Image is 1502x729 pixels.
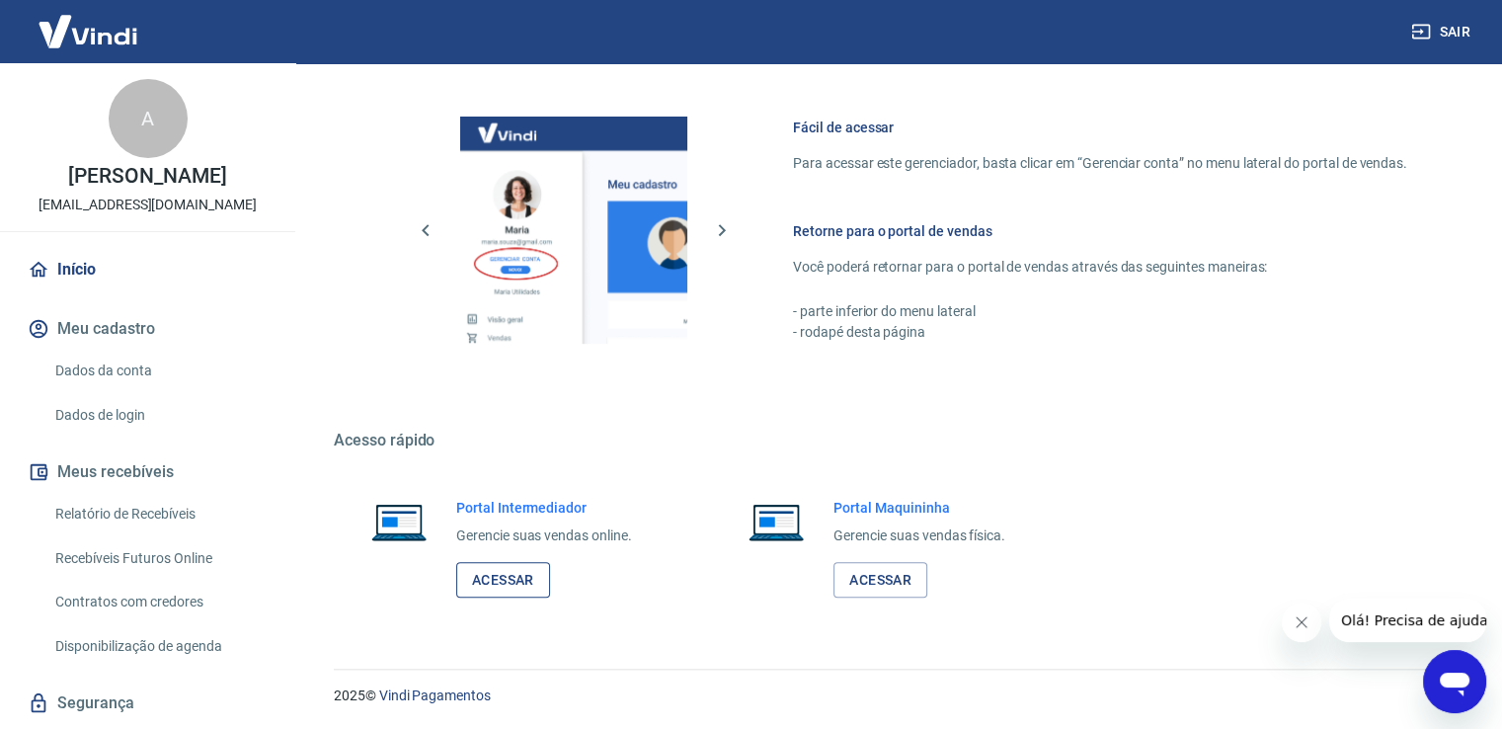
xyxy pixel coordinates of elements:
a: Acessar [833,562,927,599]
iframe: Botão para abrir a janela de mensagens [1423,650,1486,713]
h6: Portal Intermediador [456,498,632,518]
button: Sair [1407,14,1478,50]
a: Vindi Pagamentos [379,688,491,703]
p: [PERSON_NAME] [68,166,226,187]
p: Para acessar este gerenciador, basta clicar em “Gerenciar conta” no menu lateral do portal de ven... [793,153,1407,174]
img: Vindi [24,1,152,61]
a: Dados de login [47,395,272,436]
h6: Retorne para o portal de vendas [793,221,1407,241]
button: Meus recebíveis [24,450,272,494]
img: Imagem da dashboard mostrando o botão de gerenciar conta na sidebar no lado esquerdo [460,117,687,344]
h5: Acesso rápido [334,431,1455,450]
button: Meu cadastro [24,307,272,351]
a: Contratos com credores [47,582,272,622]
p: - parte inferior do menu lateral [793,301,1407,322]
a: Relatório de Recebíveis [47,494,272,534]
div: A [109,79,188,158]
p: Você poderá retornar para o portal de vendas através das seguintes maneiras: [793,257,1407,278]
p: 2025 © [334,686,1455,706]
a: Disponibilização de agenda [47,626,272,667]
img: Imagem de um notebook aberto [735,498,818,545]
a: Segurança [24,682,272,725]
img: Imagem de um notebook aberto [357,498,440,545]
p: Gerencie suas vendas física. [833,526,1005,546]
h6: Portal Maquininha [833,498,1005,518]
h6: Fácil de acessar [793,118,1407,137]
p: Gerencie suas vendas online. [456,526,632,546]
a: Início [24,248,272,291]
iframe: Fechar mensagem [1282,603,1321,642]
p: [EMAIL_ADDRESS][DOMAIN_NAME] [39,195,257,215]
iframe: Mensagem da empresa [1329,599,1486,642]
span: Olá! Precisa de ajuda? [12,14,166,30]
a: Recebíveis Futuros Online [47,538,272,579]
a: Dados da conta [47,351,272,391]
p: - rodapé desta página [793,322,1407,343]
a: Acessar [456,562,550,599]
